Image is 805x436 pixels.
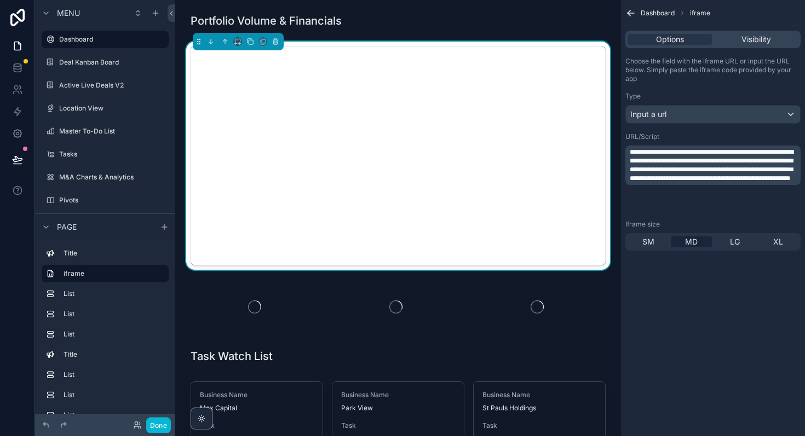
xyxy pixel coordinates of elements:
span: SM [642,236,654,247]
label: Location View [59,104,166,113]
span: Menu [57,8,80,19]
a: Location View [42,100,169,117]
label: List [64,310,164,318]
label: URL/Script [625,132,659,141]
a: Tasks [42,146,169,163]
a: Master To-Do List [42,123,169,140]
label: Iframe size [625,220,660,229]
label: Active Live Deals V2 [59,81,166,90]
a: M&A Charts & Analytics [42,168,169,186]
p: Choose the field with the iframe URL or input the URL below. Simply paste the iframe code provide... [625,57,801,83]
label: Pivots [59,196,166,205]
label: List [64,370,164,379]
label: iframe [64,269,160,278]
a: Dashboard [42,31,169,48]
label: Title [64,249,164,258]
a: Active Live Deals V2 [42,77,169,94]
span: Page [57,222,77,232]
span: Dashboard [641,9,675,18]
label: Tasks [59,150,166,159]
span: iframe [690,9,710,18]
span: LG [730,236,740,247]
label: M&A Charts & Analytics [59,173,166,182]
span: XL [773,236,783,247]
button: Done [146,417,171,433]
div: scrollable content [35,240,175,414]
span: MD [685,236,698,247]
label: List [64,330,164,339]
a: Pivots [42,191,169,209]
button: Input a url [625,105,801,124]
label: List [64,411,164,420]
label: Master To-Do List [59,127,166,136]
a: Deal Kanban Board [42,54,169,71]
div: scrollable content [625,146,801,185]
span: Input a url [630,109,666,120]
label: Deal Kanban Board [59,58,166,67]
span: Visibility [741,34,771,45]
label: List [64,391,164,399]
span: Options [656,34,684,45]
label: Dashboard [59,35,162,44]
label: Title [64,350,164,359]
label: List [64,289,164,298]
label: Type [625,92,641,101]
